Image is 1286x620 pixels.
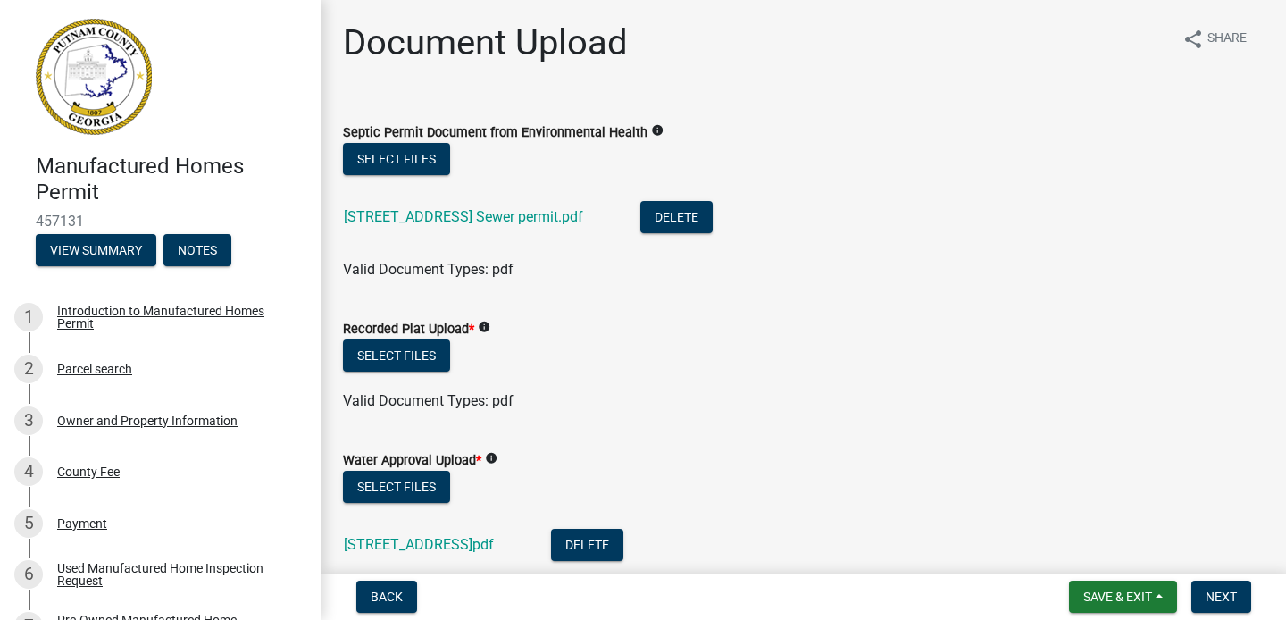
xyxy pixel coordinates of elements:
[163,234,231,266] button: Notes
[343,455,481,467] label: Water Approval Upload
[344,208,583,225] a: [STREET_ADDRESS] Sewer permit.pdf
[1191,581,1251,613] button: Next
[163,244,231,258] wm-modal-confirm: Notes
[36,213,286,230] span: 457131
[57,517,107,530] div: Payment
[344,536,494,553] a: [STREET_ADDRESS]pdf
[36,244,156,258] wm-modal-confirm: Summary
[14,355,43,383] div: 2
[1206,590,1237,604] span: Next
[343,261,514,278] span: Valid Document Types: pdf
[343,143,450,175] button: Select files
[14,560,43,589] div: 6
[371,590,403,604] span: Back
[478,321,490,333] i: info
[551,529,623,561] button: Delete
[14,457,43,486] div: 4
[57,415,238,427] div: Owner and Property Information
[640,210,713,227] wm-modal-confirm: Delete Document
[36,154,307,205] h4: Manufactured Homes Permit
[343,21,628,64] h1: Document Upload
[1207,29,1247,50] span: Share
[36,234,156,266] button: View Summary
[651,124,664,137] i: info
[57,363,132,375] div: Parcel search
[14,509,43,538] div: 5
[551,538,623,555] wm-modal-confirm: Delete Document
[343,127,647,139] label: Septic Permit Document from Environmental Health
[343,339,450,372] button: Select files
[14,406,43,435] div: 3
[57,465,120,478] div: County Fee
[1182,29,1204,50] i: share
[356,581,417,613] button: Back
[57,305,293,330] div: Introduction to Manufactured Homes Permit
[36,19,152,135] img: Putnam County, Georgia
[57,562,293,587] div: Used Manufactured Home Inspection Request
[485,452,497,465] i: info
[1069,581,1177,613] button: Save & Exit
[343,392,514,409] span: Valid Document Types: pdf
[14,303,43,331] div: 1
[343,471,450,503] button: Select files
[1168,21,1261,56] button: shareShare
[343,323,474,336] label: Recorded Plat Upload
[1083,590,1152,604] span: Save & Exit
[640,201,713,233] button: Delete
